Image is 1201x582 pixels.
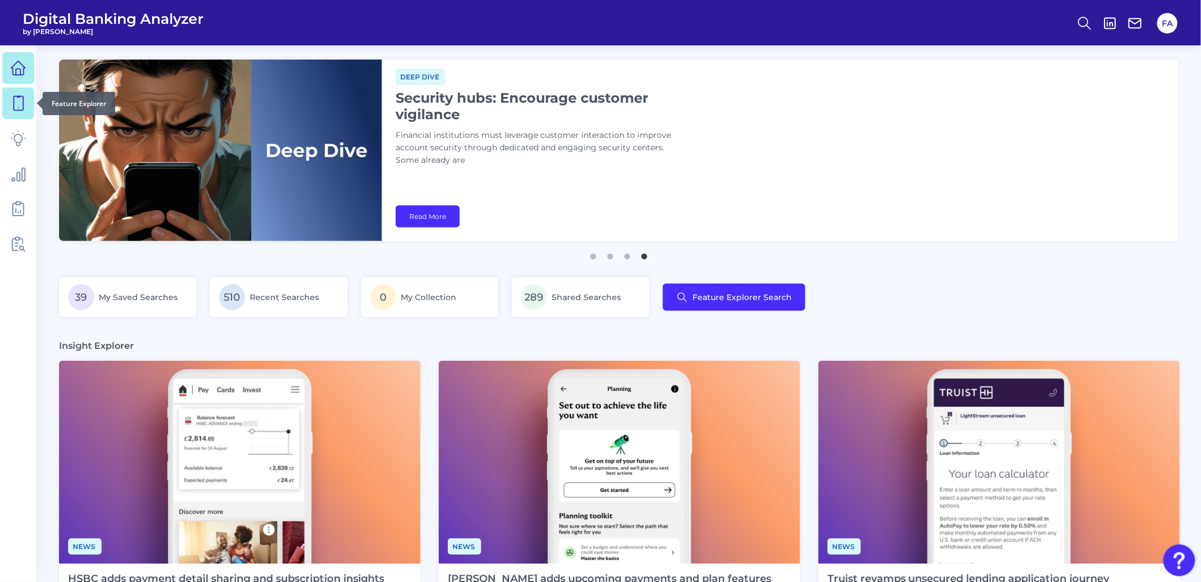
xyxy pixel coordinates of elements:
[552,292,621,302] span: Shared Searches
[396,69,446,85] span: Deep dive
[1164,545,1195,576] button: Open Resource Center
[512,277,649,317] a: 289Shared Searches
[219,284,245,310] span: 510
[23,10,204,27] span: Digital Banking Analyzer
[68,284,94,310] span: 39
[818,361,1180,564] img: News - Phone (3).png
[59,361,421,564] img: News - Phone.png
[99,292,178,302] span: My Saved Searches
[604,248,616,259] button: 2
[828,541,861,551] a: News
[210,277,347,317] a: 510Recent Searches
[59,277,196,317] a: 39My Saved Searches
[692,293,792,302] span: Feature Explorer Search
[439,361,800,564] img: News - Phone (4).png
[370,284,396,310] span: 0
[587,248,599,259] button: 1
[396,90,679,123] h1: Security hubs: Encourage customer vigilance
[68,538,102,555] span: News
[448,541,481,551] a: News
[68,541,102,551] a: News
[622,248,633,259] button: 3
[828,538,861,555] span: News
[361,277,498,317] a: 0My Collection
[448,538,481,555] span: News
[396,71,446,82] a: Deep dive
[401,292,456,302] span: My Collection
[663,284,805,311] button: Feature Explorer Search
[639,248,650,259] button: 4
[43,92,115,115] div: Feature Explorer
[396,205,460,227] a: Read More
[1157,13,1178,33] button: FA
[23,27,204,36] span: by [PERSON_NAME]
[59,340,134,352] h3: Insight Explorer
[250,292,319,302] span: Recent Searches
[59,60,382,241] img: bannerImg
[521,284,547,310] span: 289
[396,129,679,167] p: Financial institutions must leverage customer interaction to improve account security through ded...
